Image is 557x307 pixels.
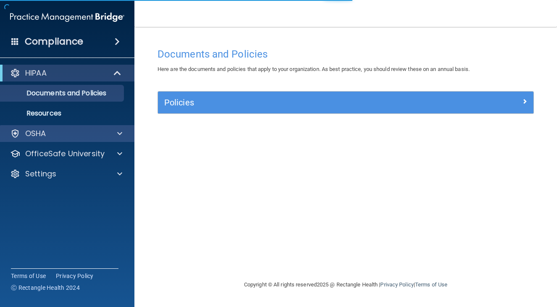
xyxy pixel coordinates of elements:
p: HIPAA [25,68,47,78]
a: Policies [164,96,527,109]
a: Settings [10,169,122,179]
span: Here are the documents and policies that apply to your organization. As best practice, you should... [158,66,470,72]
span: Ⓒ Rectangle Health 2024 [11,283,80,292]
a: Privacy Policy [380,281,413,288]
p: Documents and Policies [5,89,120,97]
p: Resources [5,109,120,118]
p: OfficeSafe University [25,149,105,159]
a: OfficeSafe University [10,149,122,159]
a: Terms of Use [11,272,46,280]
p: Settings [25,169,56,179]
p: OSHA [25,129,46,139]
iframe: Drift Widget Chat Controller [412,251,547,285]
a: Privacy Policy [56,272,94,280]
div: Copyright © All rights reserved 2025 @ Rectangle Health | | [192,271,499,298]
h4: Compliance [25,36,83,47]
a: OSHA [10,129,122,139]
h4: Documents and Policies [158,49,534,60]
img: PMB logo [10,9,124,26]
h5: Policies [164,98,434,107]
a: HIPAA [10,68,122,78]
